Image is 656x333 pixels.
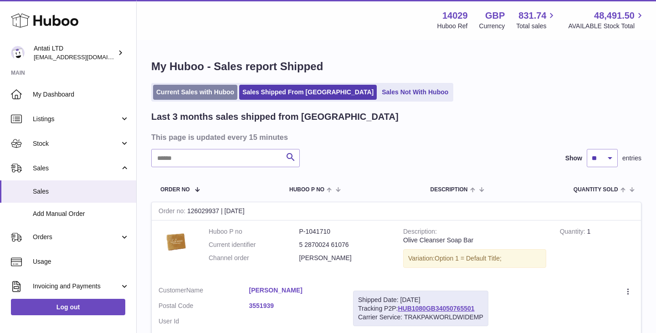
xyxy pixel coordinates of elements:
h2: Last 3 months sales shipped from [GEOGRAPHIC_DATA] [151,111,399,123]
div: Variation: [403,249,546,268]
span: Add Manual Order [33,210,129,218]
div: Currency [479,22,505,31]
span: Option 1 = Default Title; [435,255,502,262]
span: 48,491.50 [594,10,635,22]
div: Olive Cleanser Soap Bar [403,236,546,245]
dt: Channel order [209,254,299,262]
span: Total sales [516,22,557,31]
span: 831.74 [518,10,546,22]
dt: Name [159,286,249,297]
dt: Current identifier [209,241,299,249]
span: AVAILABLE Stock Total [568,22,645,31]
dd: 5 2870024 61076 [299,241,390,249]
span: Description [430,187,467,193]
h1: My Huboo - Sales report Shipped [151,59,641,74]
a: HUB1080GB34050765501 [398,305,474,312]
div: Carrier Service: TRAKPAKWORLDWIDEMP [358,313,483,322]
strong: GBP [485,10,505,22]
span: Stock [33,139,120,148]
a: 831.74 Total sales [516,10,557,31]
td: 1 [553,220,641,279]
a: 48,491.50 AVAILABLE Stock Total [568,10,645,31]
span: Huboo P no [289,187,324,193]
a: Sales Shipped From [GEOGRAPHIC_DATA] [239,85,377,100]
strong: Description [403,228,437,237]
dt: User Id [159,317,249,326]
div: Antati LTD [34,44,116,61]
a: Log out [11,299,125,315]
span: Order No [160,187,190,193]
div: Tracking P2P: [353,291,488,327]
span: entries [622,154,641,163]
span: Sales [33,164,120,173]
a: [PERSON_NAME] [249,286,340,295]
span: Orders [33,233,120,241]
h3: This page is updated every 15 minutes [151,132,639,142]
dt: Huboo P no [209,227,299,236]
dd: P-1041710 [299,227,390,236]
strong: 14029 [442,10,468,22]
strong: Order no [159,207,187,217]
dd: [PERSON_NAME] [299,254,390,262]
a: Sales Not With Huboo [379,85,451,100]
span: Listings [33,115,120,123]
span: Sales [33,187,129,196]
label: Show [565,154,582,163]
span: [EMAIL_ADDRESS][DOMAIN_NAME] [34,53,134,61]
div: Shipped Date: [DATE] [358,296,483,304]
img: toufic@antatiskin.com [11,46,25,60]
a: 3551939 [249,302,340,310]
div: Huboo Ref [437,22,468,31]
span: My Dashboard [33,90,129,99]
img: barsoap.png [159,227,195,257]
div: 126029937 | [DATE] [152,202,641,220]
span: Usage [33,257,129,266]
strong: Quantity [560,228,587,237]
span: Customer [159,287,186,294]
a: Current Sales with Huboo [153,85,237,100]
span: Invoicing and Payments [33,282,120,291]
dt: Postal Code [159,302,249,313]
span: Quantity Sold [574,187,618,193]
